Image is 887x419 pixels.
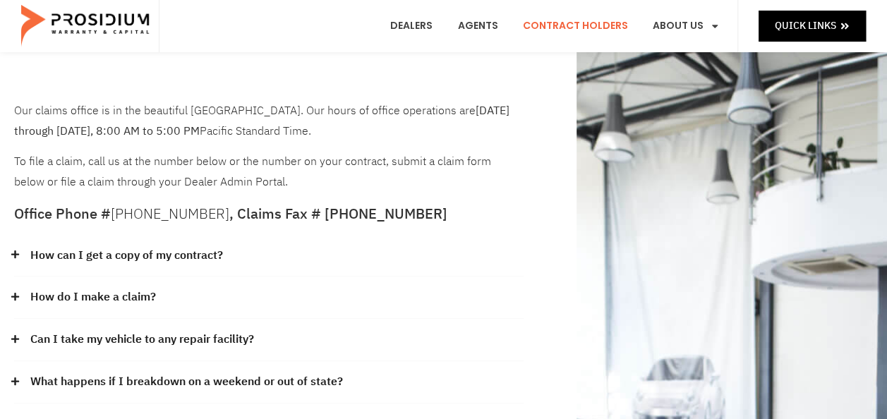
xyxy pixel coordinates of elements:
div: How do I make a claim? [14,277,524,319]
a: How do I make a claim? [30,287,156,308]
h5: Office Phone # , Claims Fax # [PHONE_NUMBER] [14,207,524,221]
p: Our claims office is in the beautiful [GEOGRAPHIC_DATA]. Our hours of office operations are Pacif... [14,101,524,142]
a: How can I get a copy of my contract? [30,245,223,266]
a: What happens if I breakdown on a weekend or out of state? [30,372,343,392]
a: Quick Links [759,11,866,41]
div: Can I take my vehicle to any repair facility? [14,319,524,361]
span: Quick Links [775,17,836,35]
div: How can I get a copy of my contract? [14,235,524,277]
b: [DATE] through [DATE], 8:00 AM to 5:00 PM [14,102,509,140]
div: What happens if I breakdown on a weekend or out of state? [14,361,524,403]
a: [PHONE_NUMBER] [111,203,229,224]
div: To file a claim, call us at the number below or the number on your contract, submit a claim form ... [14,101,524,193]
a: Can I take my vehicle to any repair facility? [30,329,254,350]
